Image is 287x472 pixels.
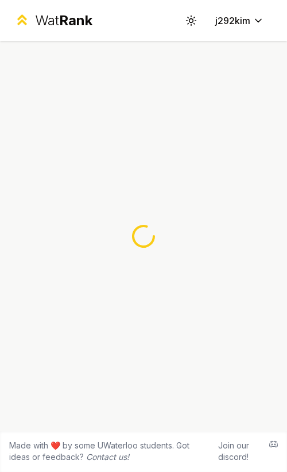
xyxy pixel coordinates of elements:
div: Join our discord! [218,440,260,463]
a: WatRank [14,11,92,30]
span: Rank [59,12,92,29]
span: j292kim [215,14,250,28]
div: Wat [35,11,92,30]
span: Made with ❤️ by some UWaterloo students. Got ideas or feedback? [9,440,209,463]
button: j292kim [206,10,273,31]
a: Contact us! [86,452,129,462]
